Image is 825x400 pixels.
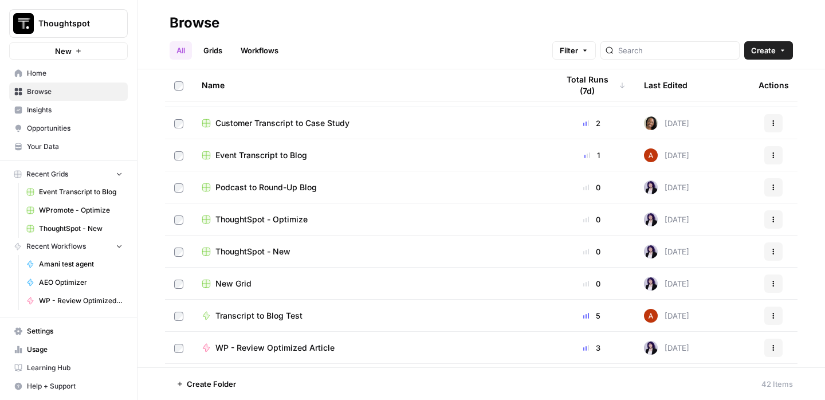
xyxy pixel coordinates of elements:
div: 0 [558,182,626,193]
span: Help + Support [27,381,123,391]
span: WP - Review Optimized Article [39,296,123,306]
div: 0 [558,214,626,225]
span: New [55,45,72,57]
a: Amani test agent [21,255,128,273]
span: Customer Transcript to Case Study [215,117,349,129]
span: New Grid [215,278,252,289]
span: Opportunities [27,123,123,134]
span: ThoughtSpot - New [215,246,290,257]
div: [DATE] [644,116,689,130]
span: Amani test agent [39,259,123,269]
a: Insights [9,101,128,119]
span: Transcript to Blog Test [215,310,302,321]
div: Last Edited [644,69,687,101]
a: Home [9,64,128,83]
a: Workflows [234,41,285,60]
span: WP - Review Optimized Article [215,342,335,354]
div: Browse [170,14,219,32]
div: 5 [558,310,626,321]
img: 45vthw7woipmmhy3ic8cm8f1wvlo [644,116,658,130]
div: [DATE] [644,277,689,291]
span: Recent Workflows [26,241,86,252]
input: Search [618,45,734,56]
span: ThoughtSpot - Optimize [215,214,308,225]
a: WP - Review Optimized Article [202,342,540,354]
img: tzasfqpy46zz9dbmxk44r2ls5vap [644,213,658,226]
div: [DATE] [644,181,689,194]
button: Help + Support [9,377,128,395]
a: Grids [197,41,229,60]
div: 2 [558,117,626,129]
span: Your Data [27,142,123,152]
button: Workspace: Thoughtspot [9,9,128,38]
span: Home [27,68,123,79]
img: tzasfqpy46zz9dbmxk44r2ls5vap [644,181,658,194]
a: Event Transcript to Blog [21,183,128,201]
span: Usage [27,344,123,355]
img: Thoughtspot Logo [13,13,34,34]
a: Event Transcript to Blog [202,150,540,161]
span: Settings [27,326,123,336]
div: Actions [759,69,789,101]
span: Thoughtspot [38,18,108,29]
a: Browse [9,83,128,101]
span: WPromote - Optimize [39,205,123,215]
span: Browse [27,87,123,97]
a: New Grid [202,278,540,289]
a: AEO Optimizer [21,273,128,292]
a: WPromote - Optimize [21,201,128,219]
span: Event Transcript to Blog [39,187,123,197]
span: AEO Optimizer [39,277,123,288]
a: Usage [9,340,128,359]
button: Create [744,41,793,60]
a: Settings [9,322,128,340]
img: tzasfqpy46zz9dbmxk44r2ls5vap [644,245,658,258]
div: 42 Items [761,378,793,390]
img: vrq4y4cr1c7o18g7bic8abpwgxlg [644,309,658,323]
div: 1 [558,150,626,161]
a: ThoughtSpot - Optimize [202,214,540,225]
div: Total Runs (7d) [558,69,626,101]
button: Recent Workflows [9,238,128,255]
a: Opportunities [9,119,128,138]
div: [DATE] [644,309,689,323]
a: WP - Review Optimized Article [21,292,128,310]
a: Learning Hub [9,359,128,377]
span: Insights [27,105,123,115]
div: [DATE] [644,245,689,258]
div: Name [202,69,540,101]
a: Transcript to Blog Test [202,310,540,321]
img: tzasfqpy46zz9dbmxk44r2ls5vap [644,341,658,355]
a: ThoughtSpot - New [202,246,540,257]
button: Create Folder [170,375,243,393]
img: tzasfqpy46zz9dbmxk44r2ls5vap [644,277,658,291]
span: Learning Hub [27,363,123,373]
div: 0 [558,246,626,257]
span: Create Folder [187,378,236,390]
span: ThoughtSpot - New [39,223,123,234]
button: Filter [552,41,596,60]
a: All [170,41,192,60]
button: New [9,42,128,60]
div: [DATE] [644,148,689,162]
span: Podcast to Round-Up Blog [215,182,317,193]
a: Podcast to Round-Up Blog [202,182,540,193]
a: Customer Transcript to Case Study [202,117,540,129]
div: [DATE] [644,341,689,355]
img: vrq4y4cr1c7o18g7bic8abpwgxlg [644,148,658,162]
span: Event Transcript to Blog [215,150,307,161]
button: Recent Grids [9,166,128,183]
div: 3 [558,342,626,354]
span: Filter [560,45,578,56]
a: Your Data [9,138,128,156]
div: [DATE] [644,213,689,226]
span: Recent Grids [26,169,68,179]
a: ThoughtSpot - New [21,219,128,238]
div: 0 [558,278,626,289]
span: Create [751,45,776,56]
